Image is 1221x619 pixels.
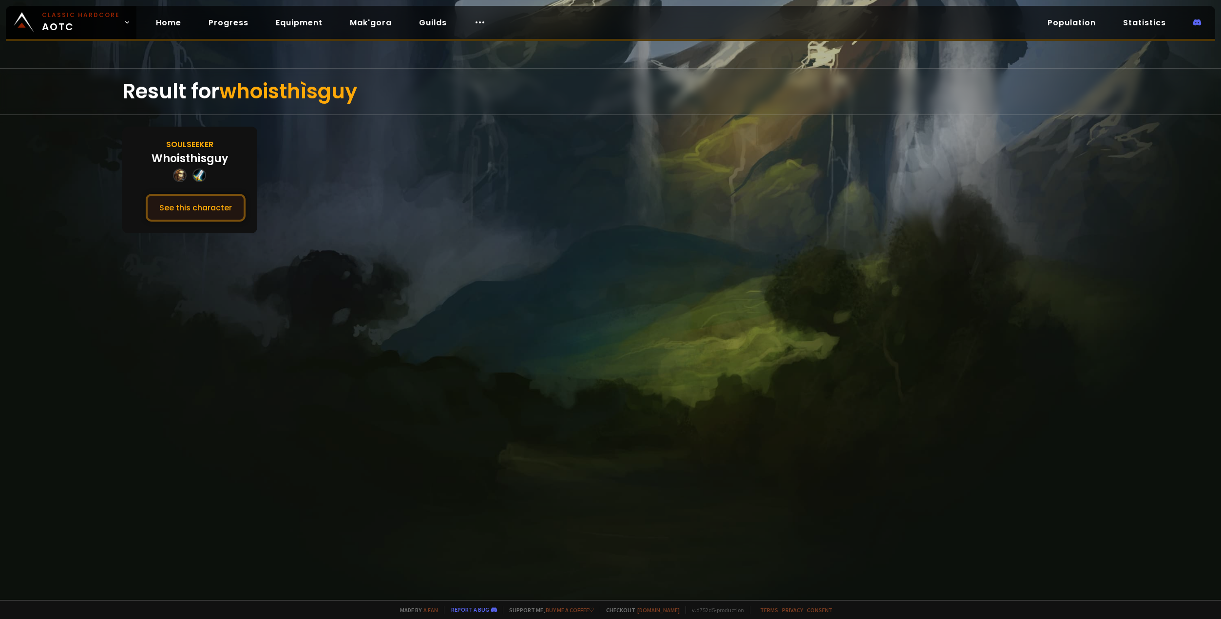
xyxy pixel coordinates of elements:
[423,606,438,614] a: a fan
[1115,13,1174,33] a: Statistics
[782,606,803,614] a: Privacy
[42,11,120,19] small: Classic Hardcore
[166,138,213,150] div: Soulseeker
[503,606,594,614] span: Support me,
[122,69,1099,114] div: Result for
[686,606,744,614] span: v. d752d5 - production
[394,606,438,614] span: Made by
[148,13,189,33] a: Home
[201,13,256,33] a: Progress
[451,606,489,613] a: Report a bug
[146,194,246,222] button: See this character
[42,11,120,34] span: AOTC
[219,77,357,106] span: whoisthìsguy
[268,13,330,33] a: Equipment
[152,150,228,167] div: Whoisthìsguy
[807,606,833,614] a: Consent
[6,6,136,39] a: Classic HardcoreAOTC
[637,606,680,614] a: [DOMAIN_NAME]
[342,13,400,33] a: Mak'gora
[600,606,680,614] span: Checkout
[546,606,594,614] a: Buy me a coffee
[411,13,455,33] a: Guilds
[760,606,778,614] a: Terms
[1040,13,1104,33] a: Population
